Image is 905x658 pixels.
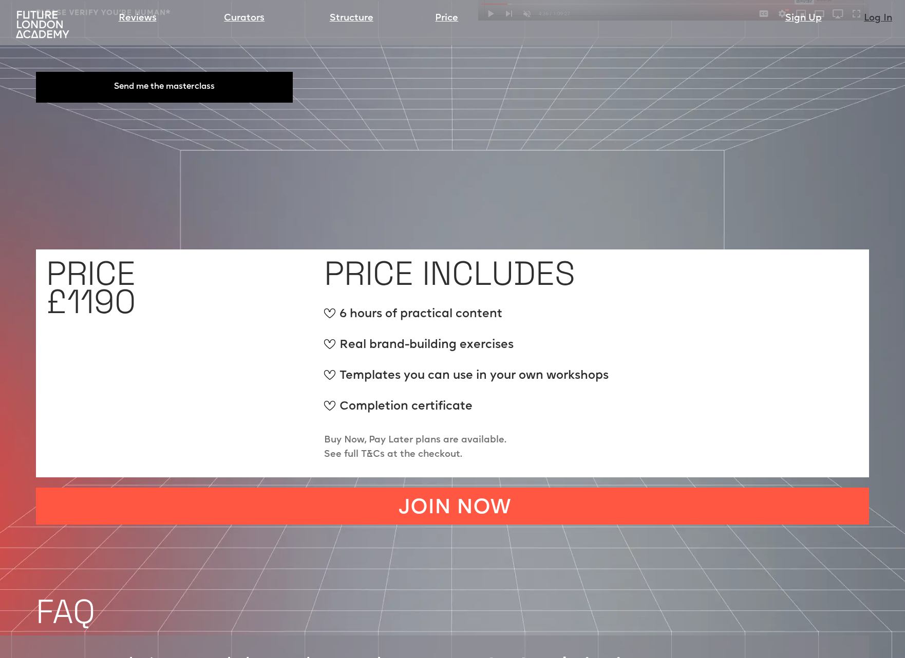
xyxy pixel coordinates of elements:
a: Sign Up [785,11,822,26]
h1: FAQ [36,596,905,628]
a: JOIN NOW [36,488,869,525]
div: 6 hours of practical content [324,306,609,332]
div: Real brand-building exercises [324,337,609,362]
a: Structure [330,11,373,26]
a: Curators [224,11,265,26]
h1: PRICE INCLUDES [324,259,575,287]
a: Reviews [119,11,157,26]
a: Log In [864,11,892,26]
button: Send me the masterclass [36,72,293,103]
div: Templates you can use in your own workshops [324,367,609,393]
a: Price [435,11,458,26]
div: Completion certificate [324,398,609,424]
h1: PRICE £1190 [46,259,136,316]
p: Buy Now, Pay Later plans are available. See full T&Cs at the checkout. [324,433,506,462]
